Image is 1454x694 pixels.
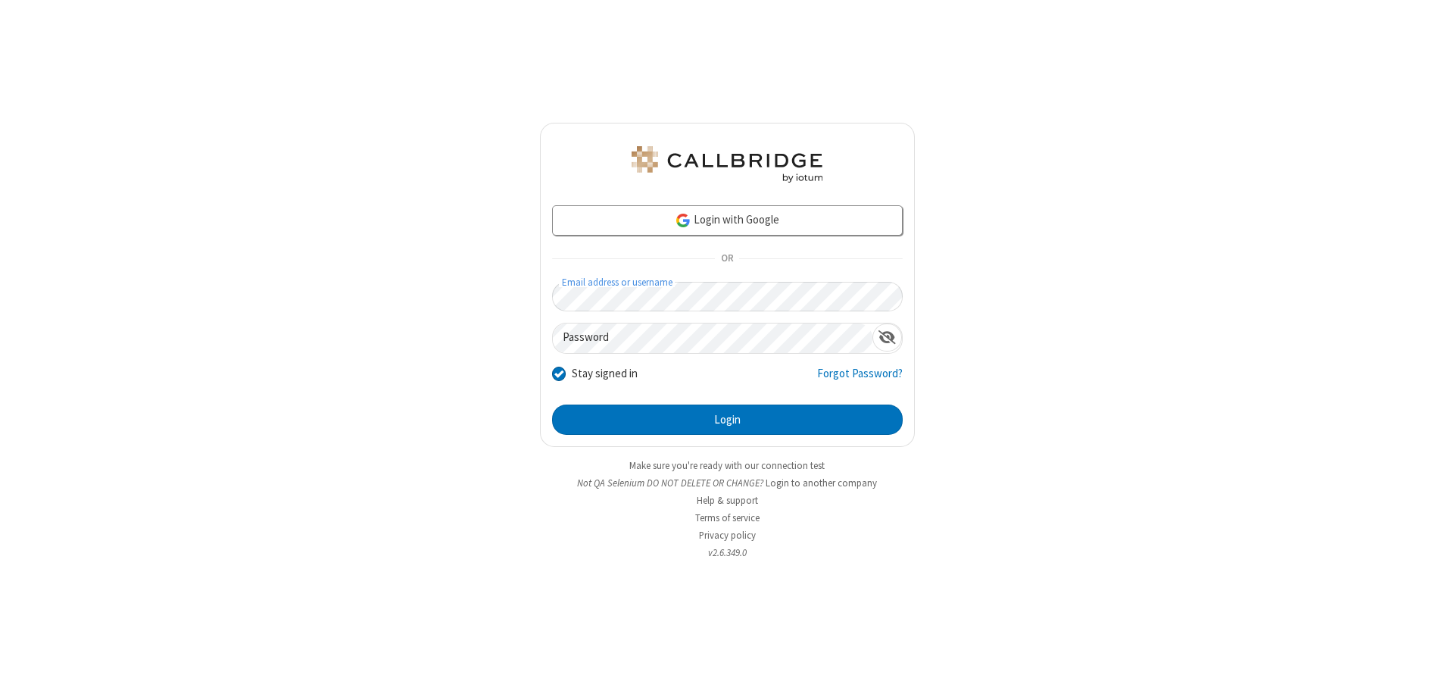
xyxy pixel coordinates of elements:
label: Stay signed in [572,365,638,383]
input: Password [553,324,872,353]
img: google-icon.png [675,212,691,229]
a: Privacy policy [699,529,756,542]
img: QA Selenium DO NOT DELETE OR CHANGE [629,146,825,183]
input: Email address or username [552,282,903,311]
a: Help & support [697,494,758,507]
a: Terms of service [695,511,760,524]
a: Forgot Password? [817,365,903,394]
span: OR [715,249,739,270]
li: Not QA Selenium DO NOT DELETE OR CHANGE? [540,476,915,490]
button: Login to another company [766,476,877,490]
button: Login [552,405,903,435]
li: v2.6.349.0 [540,546,915,560]
a: Login with Google [552,205,903,236]
a: Make sure you're ready with our connection test [629,459,825,472]
div: Show password [872,324,902,352]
